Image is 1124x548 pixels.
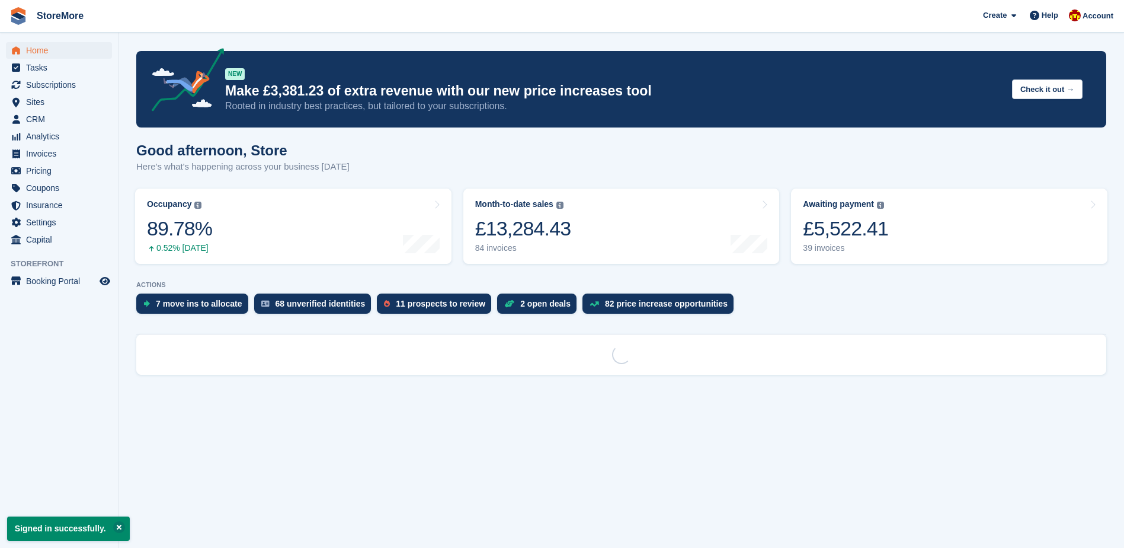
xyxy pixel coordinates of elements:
span: Subscriptions [26,77,97,93]
img: deal-1b604bf984904fb50ccaf53a9ad4b4a5d6e5aea283cecdc64d6e3604feb123c2.svg [504,300,514,308]
span: Help [1042,9,1058,21]
a: menu [6,128,112,145]
div: 89.78% [147,216,212,241]
p: Signed in successfully. [7,517,130,541]
div: 68 unverified identities [276,299,366,308]
div: Occupancy [147,199,191,209]
a: menu [6,180,112,196]
span: Settings [26,214,97,231]
div: £13,284.43 [475,216,571,241]
span: Storefront [11,258,118,270]
div: 7 move ins to allocate [156,299,242,308]
div: 82 price increase opportunities [605,299,728,308]
a: menu [6,163,112,179]
a: Occupancy 89.78% 0.52% [DATE] [135,189,451,264]
a: menu [6,59,112,76]
img: icon-info-grey-7440780725fd019a000dd9b08b2336e03edf1995a4989e88bcd33f0948082b44.svg [194,202,201,209]
a: menu [6,77,112,93]
a: 7 move ins to allocate [136,294,254,320]
span: Account [1083,10,1113,22]
span: Sites [26,94,97,110]
div: Month-to-date sales [475,199,553,209]
span: Tasks [26,59,97,76]
a: menu [6,42,112,59]
span: Coupons [26,180,97,196]
img: stora-icon-8386f47178a22dfd0bd8f6a31ec36ba5ce8667c1dd55bd0f319d3a0aa187defe.svg [9,7,27,25]
div: 84 invoices [475,243,571,253]
a: 11 prospects to review [377,294,497,320]
div: 0.52% [DATE] [147,243,212,253]
img: icon-info-grey-7440780725fd019a000dd9b08b2336e03edf1995a4989e88bcd33f0948082b44.svg [556,202,563,209]
span: Pricing [26,163,97,179]
img: move_ins_to_allocate_icon-fdf77a2bb77ea45bf5b3d319d69a93e2d87916cf1d5bf7949dd705db3b84f3ca.svg [143,300,150,307]
p: Make £3,381.23 of extra revenue with our new price increases tool [225,82,1003,100]
div: £5,522.41 [803,216,888,241]
a: Awaiting payment £5,522.41 39 invoices [791,189,1107,264]
p: ACTIONS [136,281,1106,289]
img: Store More Team [1069,9,1081,21]
a: 82 price increase opportunities [582,294,739,320]
button: Check it out → [1012,79,1083,99]
span: Insurance [26,197,97,214]
a: Preview store [98,274,112,288]
div: 11 prospects to review [396,299,485,308]
p: Here's what's happening across your business [DATE] [136,160,350,174]
a: menu [6,273,112,289]
div: NEW [225,68,245,80]
img: prospect-51fa495bee0391a8d652442698ab0144808aea92771e9ea1ae160a38d050c398.svg [384,300,390,307]
span: CRM [26,111,97,128]
span: Capital [26,231,97,248]
div: Awaiting payment [803,199,874,209]
a: menu [6,231,112,248]
span: Home [26,42,97,59]
a: menu [6,94,112,110]
a: 2 open deals [497,294,582,320]
a: menu [6,197,112,214]
p: Rooted in industry best practices, but tailored to your subscriptions. [225,100,1003,113]
span: Analytics [26,128,97,145]
a: Month-to-date sales £13,284.43 84 invoices [463,189,780,264]
div: 2 open deals [520,299,571,308]
img: price_increase_opportunities-93ffe204e8149a01c8c9dc8f82e8f89637d9d84a8eef4429ea346261dce0b2c0.svg [590,301,599,307]
a: menu [6,145,112,162]
h1: Good afternoon, Store [136,142,350,158]
span: Booking Portal [26,273,97,289]
img: verify_identity-adf6edd0f0f0b5bbfe63781bf79b02c33cf7c696d77639b501bdc392416b5a36.svg [261,300,270,307]
img: price-adjustments-announcement-icon-8257ccfd72463d97f412b2fc003d46551f7dbcb40ab6d574587a9cd5c0d94... [142,48,225,116]
div: 39 invoices [803,243,888,253]
a: StoreMore [32,6,88,26]
a: 68 unverified identities [254,294,377,320]
a: menu [6,111,112,128]
img: icon-info-grey-7440780725fd019a000dd9b08b2336e03edf1995a4989e88bcd33f0948082b44.svg [877,202,884,209]
span: Create [983,9,1007,21]
span: Invoices [26,145,97,162]
a: menu [6,214,112,231]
